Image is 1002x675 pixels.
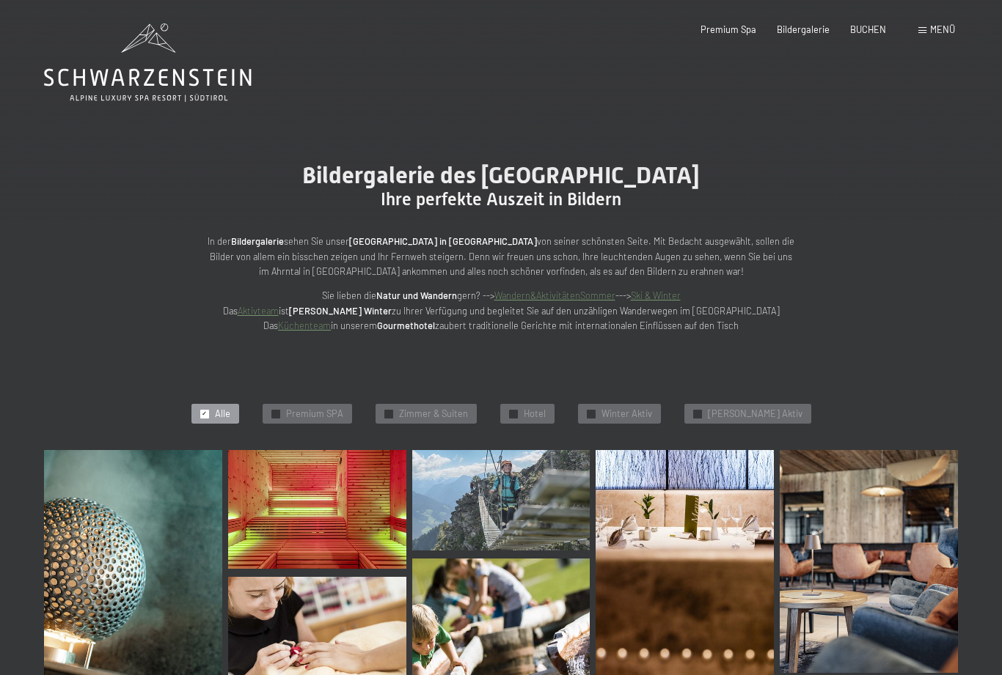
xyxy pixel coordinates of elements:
[386,410,391,418] span: ✓
[302,161,700,189] span: Bildergalerie des [GEOGRAPHIC_DATA]
[289,305,392,317] strong: [PERSON_NAME] Winter
[850,23,886,35] a: BUCHEN
[631,289,681,301] a: Ski & Winter
[231,235,284,247] strong: Bildergalerie
[215,407,230,421] span: Alle
[524,407,546,421] span: Hotel
[588,410,593,418] span: ✓
[228,450,406,569] img: Bildergalerie
[695,410,700,418] span: ✓
[238,305,279,317] a: Aktivteam
[780,450,958,672] img: Lounge - Wellnesshotel - Ahrntal - Schwarzenstein
[412,450,590,550] img: Bildergalerie
[273,410,278,418] span: ✓
[511,410,516,418] span: ✓
[381,189,621,210] span: Ihre perfekte Auszeit in Bildern
[208,288,794,333] p: Sie lieben die gern? --> ---> Das ist zu Ihrer Verfügung und begleitet Sie auf den unzähligen Wan...
[930,23,955,35] span: Menü
[349,235,537,247] strong: [GEOGRAPHIC_DATA] in [GEOGRAPHIC_DATA]
[286,407,343,421] span: Premium SPA
[376,289,457,301] strong: Natur und Wandern
[601,407,652,421] span: Winter Aktiv
[377,320,435,331] strong: Gourmethotel
[278,320,331,331] a: Küchenteam
[494,289,615,301] a: Wandern&AktivitätenSommer
[399,407,468,421] span: Zimmer & Suiten
[202,410,207,418] span: ✓
[777,23,830,35] a: Bildergalerie
[701,23,756,35] a: Premium Spa
[708,407,802,421] span: [PERSON_NAME] Aktiv
[208,234,794,279] p: In der sehen Sie unser von seiner schönsten Seite. Mit Bedacht ausgewählt, sollen die Bilder von ...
